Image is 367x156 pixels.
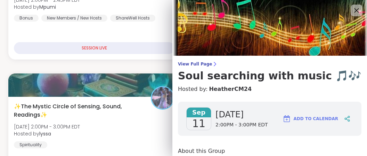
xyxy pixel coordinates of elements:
span: 11 [192,117,205,130]
h4: Hosted by: [178,85,361,93]
div: Bonus [14,15,39,22]
div: Spirituality [14,141,47,148]
div: SESSION LIVE [14,42,174,54]
span: Hosted by [14,3,80,10]
span: 2:00PM - 3:00PM EDT [215,122,268,128]
b: Mpumi [39,3,56,10]
img: lyssa [152,87,173,109]
span: Add to Calendar [294,116,338,122]
button: Add to Calendar [279,110,341,127]
span: [DATE] [215,109,268,120]
span: Hosted by [14,130,80,137]
img: ShareWell Logomark [283,115,291,123]
div: New Members / New Hosts [41,15,107,22]
span: ✨The Mystic Circle of Sensing, Sound, Readings✨ [14,102,143,119]
a: View Full PageSoul searching with music 🎵🎶 [178,61,361,82]
a: HeatherCM24 [209,85,252,93]
div: ShareWell Hosts [110,15,155,22]
span: Sep [187,108,211,117]
h3: Soul searching with music 🎵🎶 [178,70,361,82]
span: View Full Page [178,61,361,67]
h4: About this Group [178,147,225,155]
span: [DATE] 2:00PM - 3:00PM EDT [14,123,80,130]
b: lyssa [39,130,51,137]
